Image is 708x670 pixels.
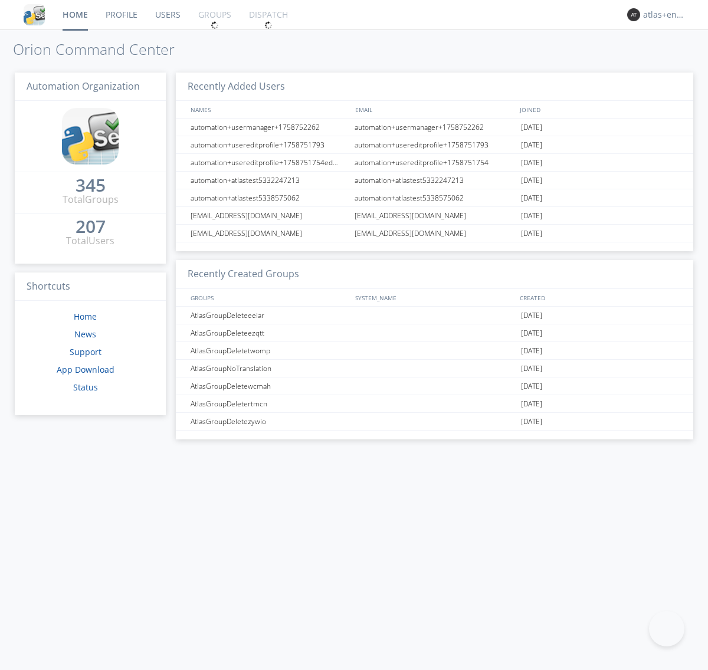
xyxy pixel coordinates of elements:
a: Support [70,346,101,357]
img: 373638.png [627,8,640,21]
span: [DATE] [521,207,542,225]
a: AtlasGroupDeleteezqtt[DATE] [176,324,693,342]
span: [DATE] [521,189,542,207]
div: automation+atlastest5338575062 [188,189,351,206]
a: automation+usereditprofile+1758751754editedautomation+usereditprofile+1758751754automation+usered... [176,154,693,172]
img: cddb5a64eb264b2086981ab96f4c1ba7 [24,4,45,25]
div: [EMAIL_ADDRESS][DOMAIN_NAME] [352,225,518,242]
a: automation+usermanager+1758752262automation+usermanager+1758752262[DATE] [176,119,693,136]
div: automation+usermanager+1758752262 [188,119,351,136]
a: 207 [76,221,106,234]
div: [EMAIL_ADDRESS][DOMAIN_NAME] [352,207,518,224]
div: automation+usereditprofile+1758751793 [188,136,351,153]
div: AtlasGroupDeletewcmah [188,377,351,395]
div: AtlasGroupDeleteezqtt [188,324,351,341]
span: [DATE] [521,377,542,395]
div: JOINED [517,101,682,118]
a: Status [73,382,98,393]
div: automation+atlastest5332247213 [188,172,351,189]
img: cddb5a64eb264b2086981ab96f4c1ba7 [62,108,119,165]
a: AtlasGroupDeletewcmah[DATE] [176,377,693,395]
div: CREATED [517,289,682,306]
h3: Recently Added Users [176,73,693,101]
img: spin.svg [264,21,273,29]
div: NAMES [188,101,349,118]
span: [DATE] [521,342,542,360]
div: Total Users [66,234,114,248]
a: AtlasGroupDeleteeeiar[DATE] [176,307,693,324]
iframe: Toggle Customer Support [649,611,684,646]
a: [EMAIL_ADDRESS][DOMAIN_NAME][EMAIL_ADDRESS][DOMAIN_NAME][DATE] [176,207,693,225]
div: AtlasGroupNoTranslation [188,360,351,377]
a: automation+atlastest5338575062automation+atlastest5338575062[DATE] [176,189,693,207]
div: 207 [76,221,106,232]
span: [DATE] [521,172,542,189]
span: [DATE] [521,395,542,413]
img: spin.svg [211,21,219,29]
span: [DATE] [521,307,542,324]
span: [DATE] [521,119,542,136]
span: [DATE] [521,225,542,242]
div: atlas+english0002 [643,9,687,21]
div: AtlasGroupDeletertmcn [188,395,351,412]
span: [DATE] [521,324,542,342]
a: App Download [57,364,114,375]
div: Total Groups [63,193,119,206]
div: automation+atlastest5332247213 [352,172,518,189]
span: [DATE] [521,360,542,377]
div: GROUPS [188,289,349,306]
a: AtlasGroupNoTranslation[DATE] [176,360,693,377]
span: [DATE] [521,154,542,172]
div: automation+usereditprofile+1758751793 [352,136,518,153]
a: AtlasGroupDeletertmcn[DATE] [176,395,693,413]
div: EMAIL [352,101,517,118]
a: automation+usereditprofile+1758751793automation+usereditprofile+1758751793[DATE] [176,136,693,154]
div: automation+usermanager+1758752262 [352,119,518,136]
a: AtlasGroupDeletetwomp[DATE] [176,342,693,360]
h3: Shortcuts [15,272,166,301]
div: AtlasGroupDeletetwomp [188,342,351,359]
div: automation+usereditprofile+1758751754editedautomation+usereditprofile+1758751754 [188,154,351,171]
div: [EMAIL_ADDRESS][DOMAIN_NAME] [188,225,351,242]
div: AtlasGroupDeletezywio [188,413,351,430]
span: [DATE] [521,413,542,431]
a: Home [74,311,97,322]
div: [EMAIL_ADDRESS][DOMAIN_NAME] [188,207,351,224]
a: automation+atlastest5332247213automation+atlastest5332247213[DATE] [176,172,693,189]
a: News [74,329,96,340]
a: [EMAIL_ADDRESS][DOMAIN_NAME][EMAIL_ADDRESS][DOMAIN_NAME][DATE] [176,225,693,242]
div: automation+usereditprofile+1758751754 [352,154,518,171]
div: automation+atlastest5338575062 [352,189,518,206]
a: AtlasGroupDeletezywio[DATE] [176,413,693,431]
span: [DATE] [521,136,542,154]
a: 345 [76,179,106,193]
div: SYSTEM_NAME [352,289,517,306]
h3: Recently Created Groups [176,260,693,289]
div: AtlasGroupDeleteeeiar [188,307,351,324]
span: Automation Organization [27,80,140,93]
div: 345 [76,179,106,191]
